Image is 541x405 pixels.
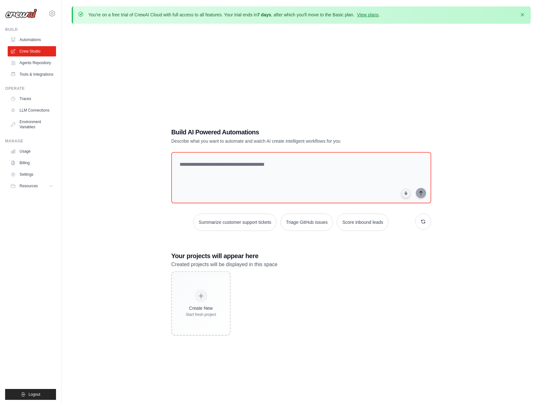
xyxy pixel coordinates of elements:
p: Describe what you want to automate and watch AI create intelligent workflows for you [171,138,386,144]
div: Build [5,27,56,32]
span: Resources [20,183,38,189]
span: Logout [28,392,40,397]
p: You're on a free trial of CrewAI Cloud with full access to all features. Your trial ends in , aft... [88,12,380,18]
a: View plans [357,12,378,17]
div: Create New [186,305,216,311]
div: Start fresh project [186,312,216,317]
a: Crew Studio [8,46,56,56]
button: Click to speak your automation idea [401,189,411,198]
a: Traces [8,94,56,104]
div: Operate [5,86,56,91]
a: Usage [8,146,56,156]
a: LLM Connections [8,105,56,115]
button: Triage GitHub issues [280,214,333,231]
p: Created projects will be displayed in this space [171,260,431,269]
a: Tools & Integrations [8,69,56,80]
a: Environment Variables [8,117,56,132]
button: Score inbound leads [337,214,389,231]
button: Resources [8,181,56,191]
a: Agents Repository [8,58,56,68]
button: Logout [5,389,56,400]
h1: Build AI Powered Automations [171,128,386,137]
button: Summarize customer support tickets [193,214,277,231]
a: Billing [8,158,56,168]
a: Automations [8,35,56,45]
h3: Your projects will appear here [171,251,431,260]
a: Settings [8,169,56,180]
strong: 7 days [257,12,271,17]
img: Logo [5,9,37,18]
button: Get new suggestions [415,214,431,230]
div: Manage [5,139,56,144]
